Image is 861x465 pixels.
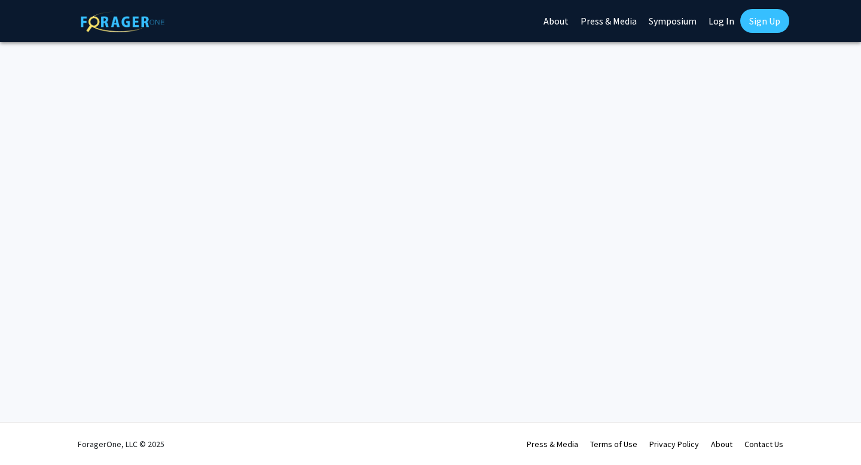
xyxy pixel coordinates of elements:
div: ForagerOne, LLC © 2025 [78,423,164,465]
a: Privacy Policy [649,439,699,449]
img: ForagerOne Logo [81,11,164,32]
a: About [711,439,732,449]
a: Contact Us [744,439,783,449]
a: Press & Media [527,439,578,449]
a: Sign Up [740,9,789,33]
a: Terms of Use [590,439,637,449]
